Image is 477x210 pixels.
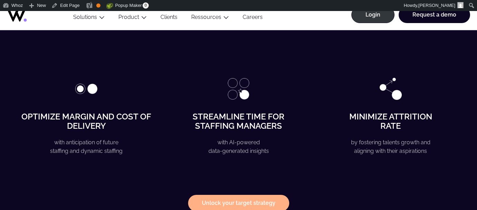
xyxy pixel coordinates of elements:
div: OK [96,3,100,8]
iframe: Chatbot [431,165,467,200]
span: 0 [143,2,149,9]
a: Request a demo [399,7,470,23]
button: Solutions [66,14,111,23]
p: with AI-powered data-generated insights [173,138,304,156]
a: Clients [154,14,184,23]
strong: Unlock your target strategy [202,200,275,206]
span: [PERSON_NAME] [418,3,455,8]
strong: Minimize attrition [349,112,432,122]
button: Ressources [184,14,236,23]
a: Ressources [191,14,221,20]
p: with anticipation of future staffing and dynamic staffing [21,138,152,190]
a: Login [351,7,395,23]
strong: rate [380,121,401,131]
p: by fostering talents growth and aligning with their aspirations [325,138,456,156]
a: Careers [236,14,270,23]
p: by prepositioning new candidates before their arrival [21,12,152,73]
strong: Streamline time for staffing managers [193,112,284,130]
a: Product [118,14,139,20]
strong: Optimize margin and cost of delivery [21,112,151,130]
button: Product [111,14,154,23]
